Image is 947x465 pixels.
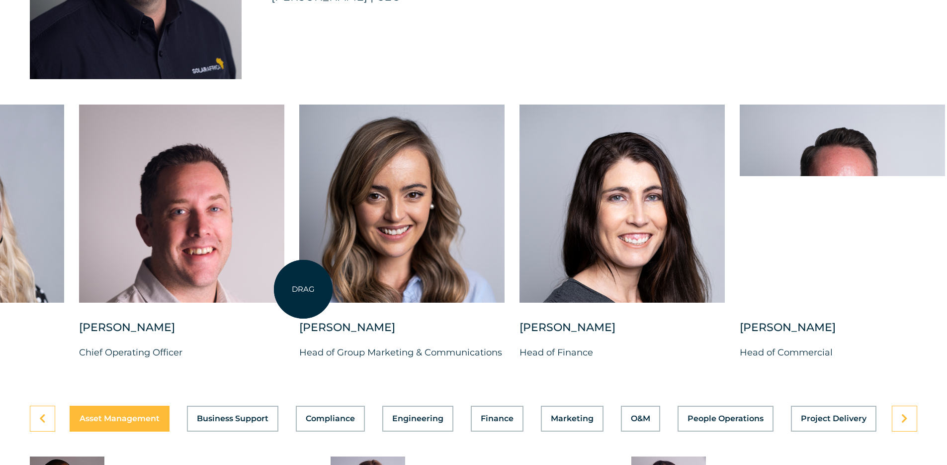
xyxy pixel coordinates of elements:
div: [PERSON_NAME] [79,320,284,345]
p: Head of Finance [519,345,725,360]
span: People Operations [688,415,764,423]
span: Project Delivery [801,415,866,423]
span: Business Support [197,415,268,423]
span: Compliance [306,415,355,423]
div: [PERSON_NAME] [740,320,945,345]
div: [PERSON_NAME] [519,320,725,345]
p: Chief Operating Officer [79,345,284,360]
p: Head of Commercial [740,345,945,360]
span: Marketing [551,415,594,423]
div: [PERSON_NAME] [299,320,505,345]
p: Head of Group Marketing & Communications [299,345,505,360]
span: Engineering [392,415,443,423]
span: Finance [481,415,514,423]
span: Asset Management [80,415,160,423]
span: O&M [631,415,650,423]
